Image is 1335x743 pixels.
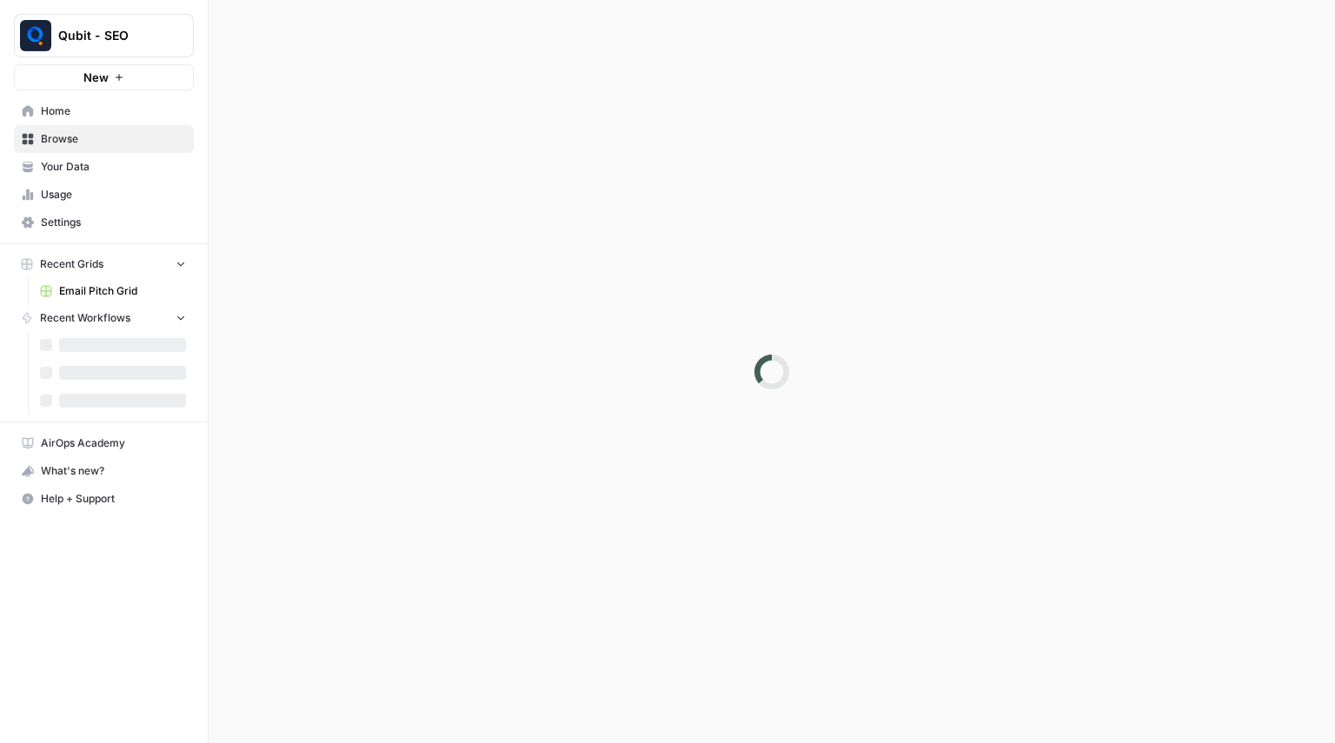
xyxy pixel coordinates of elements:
a: Settings [14,209,194,236]
span: Browse [41,131,186,147]
span: Help + Support [41,491,186,507]
a: Usage [14,181,194,209]
span: Your Data [41,159,186,175]
button: Recent Grids [14,251,194,277]
span: New [83,69,109,86]
span: Home [41,103,186,119]
a: Home [14,97,194,125]
span: Settings [41,215,186,230]
span: Qubit - SEO [58,27,163,44]
a: Your Data [14,153,194,181]
a: Email Pitch Grid [32,277,194,305]
a: AirOps Academy [14,429,194,457]
span: AirOps Academy [41,435,186,451]
a: Browse [14,125,194,153]
button: Help + Support [14,485,194,513]
button: What's new? [14,457,194,485]
button: Workspace: Qubit - SEO [14,14,194,57]
img: Qubit - SEO Logo [20,20,51,51]
button: New [14,64,194,90]
span: Recent Grids [40,256,103,272]
span: Email Pitch Grid [59,283,186,299]
button: Recent Workflows [14,305,194,331]
span: Usage [41,187,186,202]
span: Recent Workflows [40,310,130,326]
div: What's new? [15,458,193,484]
